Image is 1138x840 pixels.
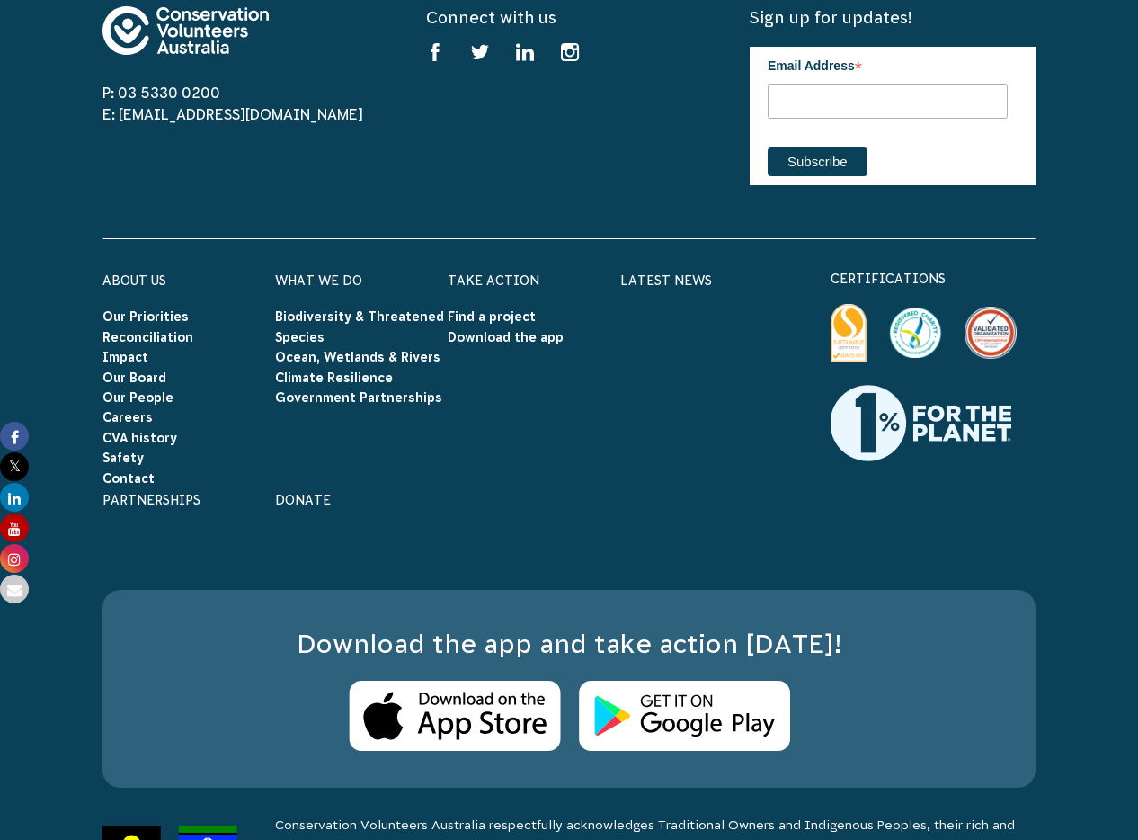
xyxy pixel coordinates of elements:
p: certifications [831,268,1036,290]
a: Contact [102,471,155,486]
h5: Sign up for updates! [750,6,1036,29]
a: Latest News [620,273,712,288]
img: Apple Store Logo [349,681,561,752]
a: Biodiversity & Threatened Species [275,309,444,344]
a: Safety [102,451,144,465]
a: Our Board [102,371,166,385]
a: Reconciliation [102,330,193,344]
input: Subscribe [768,147,867,176]
a: Partnerships [102,493,200,507]
a: What We Do [275,273,362,288]
img: Android Store Logo [579,681,790,752]
a: Find a project [448,309,536,324]
label: Email Address [768,47,1008,81]
a: P: 03 5330 0200 [102,85,220,101]
a: Our Priorities [102,309,189,324]
a: Impact [102,350,148,364]
a: Careers [102,410,153,424]
a: Climate Resilience [275,371,393,385]
a: Our People [102,390,173,405]
a: Ocean, Wetlands & Rivers [275,350,440,364]
a: Government Partnerships [275,390,442,405]
a: Take Action [448,273,539,288]
h3: Download the app and take action [DATE]! [138,626,1000,663]
a: Download the app [448,330,564,344]
a: E: [EMAIL_ADDRESS][DOMAIN_NAME] [102,106,363,122]
a: Donate [275,493,331,507]
h5: Connect with us [426,6,712,29]
a: CVA history [102,431,177,445]
a: About Us [102,273,166,288]
img: logo-footer.svg [102,6,269,55]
